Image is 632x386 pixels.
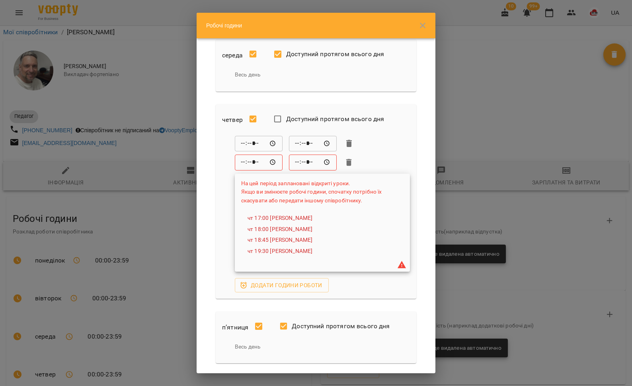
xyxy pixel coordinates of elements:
[235,278,329,292] button: Додати години роботи
[248,247,312,255] a: чт 19:30 [PERSON_NAME]
[222,114,243,125] h6: четвер
[235,71,410,79] p: Весь день
[235,135,283,151] div: Від
[241,180,382,204] span: На цей період заплановані відкриті уроки. Якщо ви змінюєте робочі години, спочатку потрібно їх ск...
[248,236,312,244] a: чт 18:45 [PERSON_NAME]
[241,280,322,290] span: Додати години роботи
[292,321,390,331] span: Доступний протягом всього дня
[222,322,248,333] h6: п’ятниця
[286,114,384,124] span: Доступний протягом всього дня
[248,225,312,233] a: чт 18:00 [PERSON_NAME]
[343,137,355,149] button: Видалити
[235,343,410,351] p: Весь день
[289,135,337,151] div: До
[289,155,337,170] div: До
[235,155,283,170] div: Від
[222,50,243,61] h6: середа
[248,214,312,222] a: чт 17:00 [PERSON_NAME]
[197,13,435,38] div: Робочі години
[286,49,384,59] span: Доступний протягом всього дня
